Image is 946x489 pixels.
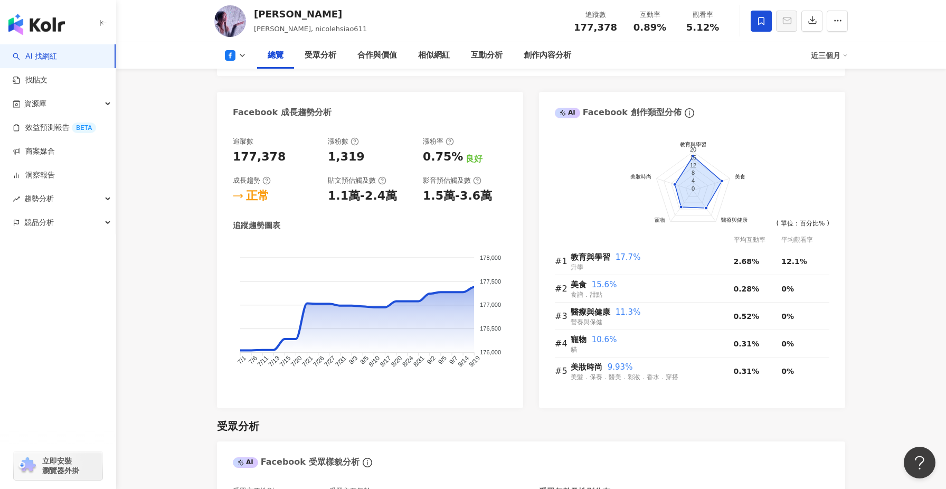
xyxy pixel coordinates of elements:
span: 趨勢分析 [24,187,54,211]
div: Facebook 成長趨勢分析 [233,107,332,118]
div: 漲粉率 [423,137,454,146]
div: [PERSON_NAME] [254,7,367,21]
text: 12 [690,162,696,168]
tspan: 178,000 [480,254,501,260]
div: 互動分析 [471,49,503,62]
span: 2.68% [734,257,760,266]
tspan: 9/14 [457,354,471,368]
span: 17.7% [616,252,641,262]
tspan: 9/2 [425,354,437,365]
div: 正常 [246,188,269,204]
div: 1.5萬-3.6萬 [423,188,492,204]
div: Facebook 受眾樣貌分析 [233,456,360,468]
tspan: 8/24 [401,354,415,368]
span: 食譜．甜點 [571,291,602,298]
a: 效益預測報告BETA [13,123,96,133]
span: 0% [781,340,794,348]
div: 近三個月 [811,47,848,64]
tspan: 9/5 [437,354,448,365]
div: 互動率 [630,10,670,20]
div: 1.1萬-2.4萬 [328,188,397,204]
tspan: 8/10 [367,354,382,368]
div: 追蹤數 [233,137,253,146]
div: 創作內容分析 [524,49,571,62]
span: 營養與保健 [571,318,602,326]
img: logo [8,14,65,35]
span: 寵物 [571,335,586,344]
div: #5 [555,364,571,378]
a: chrome extension立即安裝 瀏覽器外掛 [14,452,102,480]
text: 0 [692,185,695,191]
tspan: 7/13 [267,354,281,368]
span: 15.6% [592,280,617,289]
span: 9.93% [608,362,633,372]
span: 0% [781,285,794,293]
tspan: 9/7 [448,354,459,365]
tspan: 7/27 [323,354,337,368]
span: 美食 [571,280,586,289]
div: AI [555,108,580,118]
tspan: 8/31 [412,354,426,368]
span: 美妝時尚 [571,362,602,372]
span: 教育與學習 [571,252,610,262]
div: 相似網紅 [418,49,450,62]
tspan: 9/19 [468,354,482,368]
text: 8 [692,170,695,176]
div: 平均互動率 [734,235,782,245]
div: 影音預估觸及數 [423,176,481,185]
tspan: 7/6 [247,354,259,365]
span: [PERSON_NAME], nicolehsiao611 [254,25,367,33]
span: 0.31% [734,367,760,375]
span: 0.89% [633,22,666,33]
div: 漲粉數 [328,137,359,146]
div: 總覽 [268,49,283,62]
tspan: 8/3 [347,354,359,365]
tspan: 7/20 [289,354,304,368]
div: 受眾分析 [305,49,336,62]
span: 0% [781,367,794,375]
tspan: 177,000 [480,302,501,308]
span: 12.1% [781,257,807,266]
text: 教育與學習 [680,142,706,147]
text: 20 [690,146,696,153]
div: 貼文預估觸及數 [328,176,386,185]
span: 資源庫 [24,92,46,116]
span: 0.28% [734,285,760,293]
a: 找貼文 [13,75,48,86]
img: chrome extension [17,457,37,474]
div: Facebook 創作類型分佈 [555,107,682,118]
span: info-circle [683,107,696,119]
span: 立即安裝 瀏覽器外掛 [42,456,79,475]
div: 良好 [466,153,483,165]
tspan: 8/20 [390,354,404,368]
span: info-circle [361,456,374,469]
tspan: 7/1 [236,354,248,365]
text: 16 [690,154,696,161]
text: 寵物 [655,217,665,222]
a: 商案媒合 [13,146,55,157]
div: 1,319 [328,149,365,165]
text: 美妝時尚 [630,174,651,180]
tspan: 7/15 [278,354,292,368]
tspan: 176,000 [480,349,501,355]
span: 5.12% [686,22,719,33]
text: 醫療與健康 [721,217,748,222]
div: 177,378 [233,149,286,165]
span: 競品分析 [24,211,54,234]
img: KOL Avatar [214,5,246,37]
span: 美髮．保養．醫美．彩妝．香水．穿搭 [571,373,678,381]
tspan: 7/11 [256,354,270,368]
tspan: 8/17 [379,354,393,368]
a: 洞察報告 [13,170,55,181]
div: #4 [555,337,571,350]
div: 成長趨勢 [233,176,271,185]
div: 追蹤趨勢圖表 [233,220,280,231]
tspan: 7/26 [311,354,326,368]
span: 貓 [571,346,577,353]
span: 177,378 [574,22,617,33]
tspan: 177,500 [480,278,501,284]
span: 11.3% [616,307,641,317]
div: #2 [555,282,571,295]
tspan: 7/31 [334,354,348,368]
span: 醫療與健康 [571,307,610,317]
